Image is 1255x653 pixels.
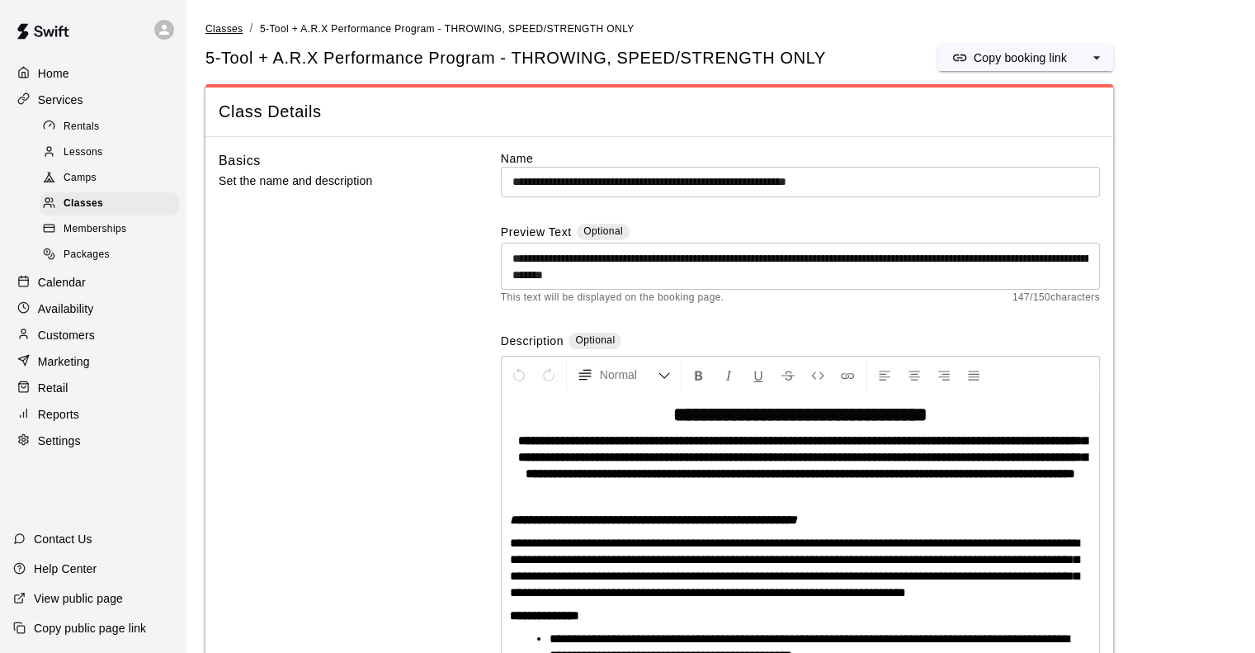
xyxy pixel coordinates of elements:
[804,360,832,390] button: Insert Code
[205,21,243,35] a: Classes
[501,290,724,306] span: This text will be displayed on the booking page.
[40,192,186,217] a: Classes
[64,221,126,238] span: Memberships
[583,225,623,237] span: Optional
[570,360,677,390] button: Formatting Options
[13,296,172,321] a: Availability
[38,406,79,423] p: Reports
[900,360,928,390] button: Center Align
[64,170,97,187] span: Camps
[40,217,186,243] a: Memberships
[1080,45,1113,71] button: select merge strategy
[870,360,899,390] button: Left Align
[205,23,243,35] span: Classes
[38,300,94,317] p: Availability
[13,88,172,112] a: Services
[938,45,1080,71] button: Copy booking link
[64,247,110,263] span: Packages
[40,116,179,139] div: Rentals
[13,61,172,86] a: Home
[744,360,772,390] button: Format Underline
[219,150,261,172] h6: Basics
[1012,290,1100,306] span: 147 / 150 characters
[219,101,1100,123] span: Class Details
[40,141,179,164] div: Lessons
[13,349,172,374] a: Marketing
[960,360,988,390] button: Justify Align
[40,243,186,268] a: Packages
[38,327,95,343] p: Customers
[38,433,81,449] p: Settings
[930,360,958,390] button: Right Align
[535,360,563,390] button: Redo
[13,402,172,427] a: Reports
[64,196,103,212] span: Classes
[715,360,743,390] button: Format Italics
[600,367,658,383] span: Normal
[40,244,179,267] div: Packages
[13,376,172,400] a: Retail
[575,334,615,346] span: Optional
[833,360,861,390] button: Insert Link
[40,140,186,165] a: Lessons
[40,166,186,192] a: Camps
[64,144,103,161] span: Lessons
[205,20,1235,38] nav: breadcrumb
[219,171,448,192] p: Set the name and description
[501,150,1100,167] label: Name
[501,333,564,352] label: Description
[13,270,172,295] a: Calendar
[64,119,100,135] span: Rentals
[938,45,1113,71] div: split button
[40,218,179,241] div: Memberships
[38,92,83,108] p: Services
[13,428,172,453] a: Settings
[974,50,1067,66] p: Copy booking link
[38,353,90,370] p: Marketing
[40,167,179,190] div: Camps
[505,360,533,390] button: Undo
[205,47,826,69] h5: 5-Tool + A.R.X Performance Program - THROWING, SPEED/STRENGTH ONLY
[34,531,92,547] p: Contact Us
[34,620,146,636] p: Copy public page link
[501,224,572,243] label: Preview Text
[13,323,172,348] a: Customers
[774,360,802,390] button: Format Strikethrough
[40,192,179,215] div: Classes
[249,20,252,37] li: /
[685,360,713,390] button: Format Bold
[38,380,68,396] p: Retail
[34,590,123,607] p: View public page
[260,23,635,35] span: 5-Tool + A.R.X Performance Program - THROWING, SPEED/STRENGTH ONLY
[40,114,186,140] a: Rentals
[38,65,69,82] p: Home
[38,274,86,291] p: Calendar
[34,561,97,577] p: Help Center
